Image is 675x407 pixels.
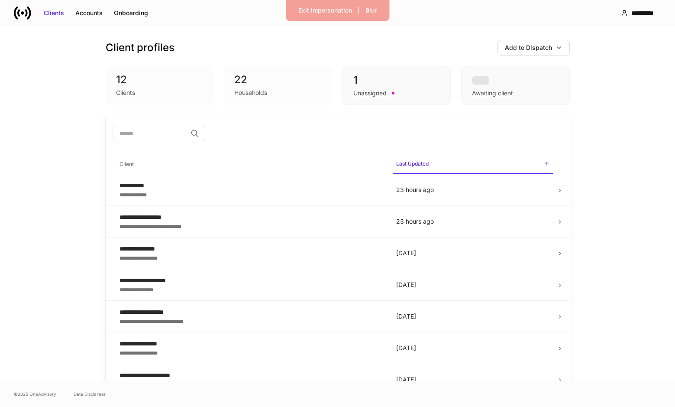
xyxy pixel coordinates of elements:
p: [DATE] [396,249,549,257]
div: 1Unassigned [342,66,451,105]
div: 1 [353,73,440,87]
span: Last Updated [393,155,553,174]
h6: Last Updated [396,160,429,168]
button: Blur [360,3,382,17]
a: Data Disclaimer [74,391,106,397]
p: 23 hours ago [396,186,549,194]
div: Add to Dispatch [505,43,552,52]
div: Exit Impersonation [298,6,352,15]
p: [DATE] [396,312,549,321]
div: Clients [116,88,135,97]
div: Onboarding [114,9,148,17]
p: 23 hours ago [396,217,549,226]
button: Exit Impersonation [293,3,358,17]
h3: Client profiles [106,41,174,55]
div: Households [234,88,267,97]
div: 22 [234,73,322,87]
button: Accounts [70,6,108,20]
div: 12 [116,73,203,87]
button: Onboarding [108,6,154,20]
div: Unassigned [353,89,387,98]
div: Awaiting client [461,66,569,105]
p: [DATE] [396,375,549,384]
span: Client [116,156,386,173]
div: Clients [44,9,64,17]
div: Blur [365,6,377,15]
button: Clients [38,6,70,20]
p: [DATE] [396,344,549,352]
div: Awaiting client [472,89,513,98]
p: [DATE] [396,280,549,289]
span: © 2025 OneAdvisory [14,391,56,397]
button: Add to Dispatch [497,40,570,55]
div: Accounts [75,9,103,17]
h6: Client [119,160,134,168]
